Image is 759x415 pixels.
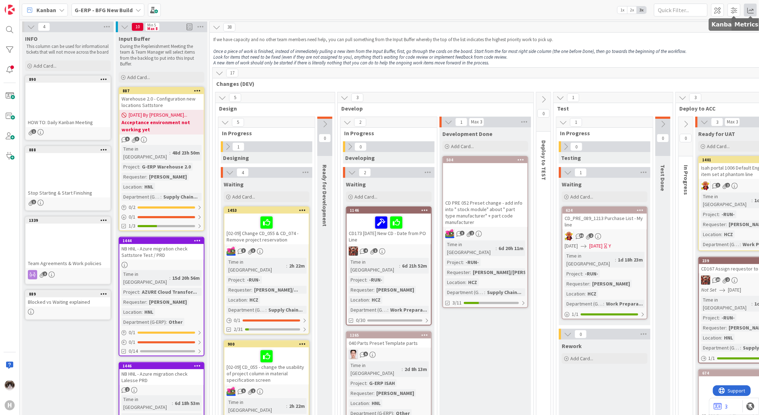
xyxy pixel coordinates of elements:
[471,268,556,276] div: [PERSON_NAME]/[PERSON_NAME]...
[119,244,204,260] div: NB HNL - Azure migration check Sattstore Test / PRD
[374,286,416,294] div: [PERSON_NAME]
[701,230,721,238] div: Location
[267,306,304,314] div: Supply Chain...
[146,298,147,306] span: :
[349,399,369,407] div: Location
[445,258,463,266] div: Project
[589,280,590,288] span: :
[251,286,252,294] span: :
[227,296,247,304] div: Location
[464,258,481,266] div: -RUN-
[224,246,309,256] div: JK
[701,287,716,293] i: Not Set
[29,218,110,223] div: 1339
[349,306,387,314] div: Department (G-ERP)
[708,355,715,362] span: 1 / 1
[565,290,585,298] div: Location
[562,231,647,241] div: LC
[121,318,166,326] div: Department (G-ERP)
[25,75,111,140] a: 890HOW TO: Daily Kanban Meeting
[349,258,399,274] div: Time in [GEOGRAPHIC_DATA]
[228,342,309,347] div: 900
[388,306,429,314] div: Work Prepara...
[15,1,33,10] span: Support
[347,207,431,244] div: 1146CD173 [DATE] New CD - Date from PO Line
[443,157,527,163] div: 504
[604,300,645,308] div: Work Prepara...
[119,338,204,347] div: 0/1
[286,262,287,270] span: :
[251,248,256,253] span: 3
[36,6,56,14] span: Kanban
[119,238,204,260] div: 1444NB HNL - Azure migration check Sattstore Test / PRD
[167,318,184,326] div: Other
[460,231,465,235] span: 3
[347,350,431,359] div: ll
[251,389,256,393] span: 1
[585,290,586,298] span: :
[224,207,309,214] div: 1453
[565,300,603,308] div: Department (G-ERP)
[31,200,36,204] span: 1
[565,280,589,288] div: Requester
[224,347,309,385] div: [02-09] CD_055 - change the usability of project column in material specification screen
[445,278,465,286] div: Location
[751,196,753,204] span: :
[26,217,110,224] div: 1339
[562,214,647,229] div: CD_PRE_089_1213 Purchase List - My line
[443,229,527,238] div: JK
[497,244,525,252] div: 6d 20h 11m
[370,399,382,407] div: HNL
[119,363,204,369] div: 1446
[728,286,741,294] span: [DATE]
[369,296,370,304] span: :
[26,118,110,127] div: HOW TO: Daily Kanban Meeting
[349,246,358,256] img: JK
[139,163,140,171] span: :
[224,341,309,385] div: 900[02-09] CD_055 - change the usability of project column in material specification screen
[350,208,431,213] div: 1146
[26,217,110,268] div: 1339Team Agreements & Work policies
[707,143,730,150] span: Add Card...
[485,288,523,296] div: Supply Chain...
[121,173,146,181] div: Requester
[721,230,722,238] span: :
[586,290,598,298] div: HCZ
[484,288,485,296] span: :
[248,296,260,304] div: HCZ
[26,188,110,197] div: Stop Starting & Start Finishing
[701,240,740,248] div: Department (G-ERP)
[349,276,366,284] div: Project
[400,262,429,270] div: 6d 21h 52m
[147,173,189,181] div: [PERSON_NAME]
[127,74,150,80] span: Add Card...
[227,387,236,396] img: JK
[121,193,160,201] div: Department (G-ERP)
[287,402,307,410] div: 2h 22m
[119,238,204,244] div: 1444
[570,355,593,362] span: Add Card...
[5,5,15,15] img: Visit kanbanzone.com
[565,252,615,268] div: Time in [GEOGRAPHIC_DATA]
[121,308,142,316] div: Location
[496,244,497,252] span: :
[403,365,429,373] div: 2d 8h 13m
[224,207,309,244] div: 1453[02-09] Change CD_055 & CD_074 - Remove project reservation
[565,242,578,250] span: [DATE]
[701,275,710,285] img: JK
[617,6,627,14] span: 1x
[119,369,204,385] div: NB HNL - Azure migration check Lalesse PRD
[751,300,753,308] span: :
[349,361,402,377] div: Time in [GEOGRAPHIC_DATA]
[719,314,720,322] span: :
[252,286,300,294] div: [PERSON_NAME]/...
[121,145,169,161] div: Time in [GEOGRAPHIC_DATA]
[735,21,759,28] h5: Metrics
[169,274,170,282] span: :
[615,256,616,264] span: :
[570,194,593,200] span: Add Card...
[637,6,646,14] span: 3x
[445,240,496,256] div: Time in [GEOGRAPHIC_DATA]
[369,399,370,407] span: :
[129,338,135,346] span: 0 / 1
